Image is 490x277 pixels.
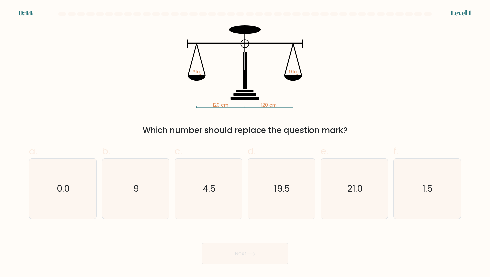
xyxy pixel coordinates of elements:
[193,69,202,75] tspan: ? kg
[423,182,433,195] text: 1.5
[29,145,37,158] span: a.
[202,243,288,264] button: Next
[133,182,139,195] text: 9
[347,182,363,195] text: 21.0
[393,145,398,158] span: f.
[261,102,277,108] tspan: 120 cm
[289,69,299,75] tspan: 9 kg
[213,102,228,108] tspan: 120 cm
[33,124,457,136] div: Which number should replace the question mark?
[451,8,471,18] div: Level 1
[102,145,110,158] span: b.
[57,182,70,195] text: 0.0
[175,145,182,158] span: c.
[274,182,290,195] text: 19.5
[203,182,216,195] text: 4.5
[248,145,256,158] span: d.
[19,8,33,18] div: 0:44
[321,145,328,158] span: e.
